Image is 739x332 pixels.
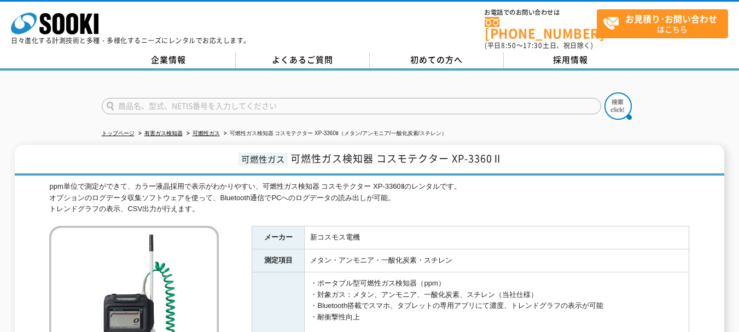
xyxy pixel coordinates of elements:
[625,12,717,25] strong: お見積り･お問い合わせ
[597,9,728,38] a: お見積り･お問い合わせはこちら
[485,40,593,50] span: (平日 ～ 土日、祝日除く)
[485,9,597,16] span: お電話でのお問い合わせは
[305,226,689,249] td: 新コスモス電機
[252,249,305,272] th: 測定項目
[238,153,288,165] span: 可燃性ガス
[305,249,689,272] td: メタン・アンモニア・一酸化炭素・スチレン
[604,92,632,120] img: btn_search.png
[252,226,305,249] th: メーカー
[290,151,503,166] span: 可燃性ガス検知器 コスモテクター XP-3360Ⅱ
[11,37,251,44] p: 日々進化する計測技術と多種・多様化するニーズにレンタルでお応えします。
[102,52,236,68] a: 企業情報
[193,130,220,136] a: 可燃性ガス
[144,130,183,136] a: 有害ガス検知器
[523,40,543,50] span: 17:30
[501,40,516,50] span: 8:50
[603,10,728,37] span: はこちら
[102,98,601,114] input: 商品名、型式、NETIS番号を入力してください
[102,130,135,136] a: トップページ
[236,52,370,68] a: よくあるご質問
[410,54,463,66] span: 初めての方へ
[49,181,689,215] div: ppm単位で測定ができて、カラー液晶採用で表示がわかりやすい、可燃性ガス検知器 コスモテクター XP-3360Ⅱのレンタルです。 オプションのログデータ収集ソフトウェアを使って、Bluetoot...
[370,52,504,68] a: 初めての方へ
[222,128,447,139] li: 可燃性ガス検知器 コスモテクター XP-3360Ⅱ（メタン/アンモニア/一酸化炭素/スチレン）
[485,17,597,39] a: [PHONE_NUMBER]
[504,52,638,68] a: 採用情報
